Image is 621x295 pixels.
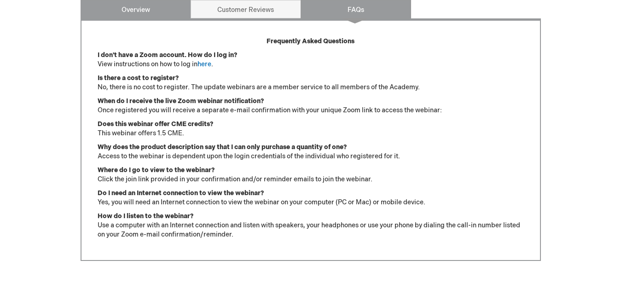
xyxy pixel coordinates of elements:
p: This webinar offers 1.5 CME. [98,120,524,138]
p: No, there is no cost to register. The update webinars are a member service to all members of the ... [98,74,524,92]
p: Click the join link provided in your confirmation and/or reminder emails to join the webinar. [98,166,524,184]
p: Use a computer with an Internet connection and listen with speakers, your headphones or use your ... [98,212,524,239]
p: Once registered you will receive a separate e-mail confirmation with your unique Zoom link to acc... [98,97,524,115]
strong: Why does the product description say that I can only purchase a quantity of one? [98,143,347,151]
strong: I don't have a Zoom account. How do I log in? [98,51,237,59]
strong: Does this webinar offer CME credits? [98,120,213,128]
strong: Where do I go to view to the webinar? [98,166,215,174]
strong: When do I receive the live Zoom webinar notification? [98,97,264,105]
a: here [197,60,211,68]
strong: Is there a cost to register? [98,74,179,82]
strong: Do I need an Internet connection to view the webinar? [98,189,264,197]
strong: Frequently Asked Questions [267,37,354,45]
strong: How do I listen to the webinar? [98,212,193,220]
p: Yes, you will need an Internet connection to view the webinar on your computer (PC or Mac) or mob... [98,189,524,207]
p: View instructions on how to log in . [98,51,524,69]
p: Access to the webinar is dependent upon the login credentials of the individual who registered fo... [98,143,524,161]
